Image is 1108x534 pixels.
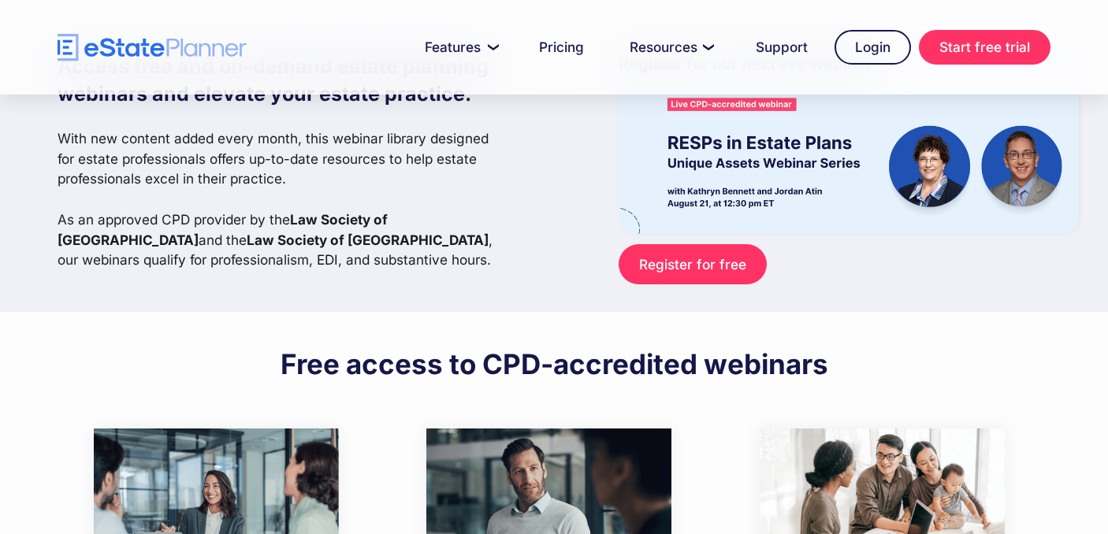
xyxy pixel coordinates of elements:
[619,83,1078,234] img: eState Academy webinar
[58,128,496,270] p: With new content added every month, this webinar library designed for estate professionals offers...
[247,232,489,248] strong: Law Society of [GEOGRAPHIC_DATA]
[835,30,911,65] a: Login
[520,32,603,63] a: Pricing
[406,32,512,63] a: Features
[611,32,729,63] a: Resources
[919,30,1050,65] a: Start free trial
[737,32,827,63] a: Support
[58,34,247,61] a: home
[619,244,766,284] a: Register for free
[58,211,388,248] strong: Law Society of [GEOGRAPHIC_DATA]
[281,347,828,381] h2: Free access to CPD-accredited webinars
